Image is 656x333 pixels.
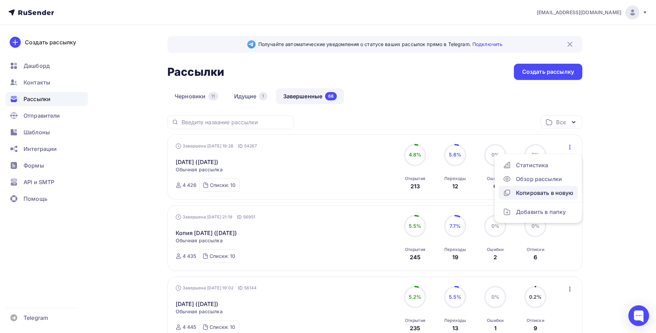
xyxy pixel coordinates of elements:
[449,294,462,300] span: 5.5%
[210,182,235,189] div: Списки: 10
[243,214,256,220] span: 56951
[247,40,256,48] img: Telegram
[410,182,420,190] div: 213
[487,247,503,252] div: Ошибки
[494,324,497,332] div: 1
[405,318,425,323] div: Открытия
[405,247,425,252] div: Открытия
[527,318,544,323] div: Отписки
[529,294,542,300] span: 0.2%
[176,229,237,237] a: Копия [DATE] ([DATE])
[527,247,544,252] div: Отписки
[444,247,466,252] div: Переходы
[6,125,88,139] a: Шаблоны
[183,253,196,260] div: 4 435
[238,285,243,291] span: ID
[24,111,60,120] span: Отправители
[556,118,566,126] div: Все
[534,253,537,261] div: 6
[503,189,574,197] div: Копировать в новую
[405,176,425,181] div: Открытия
[491,223,499,229] span: 0%
[444,318,466,323] div: Переходы
[24,195,47,203] span: Помощь
[493,182,497,190] div: 0
[503,208,574,216] div: Добавить в папку
[522,68,574,76] div: Создать рассылку
[6,75,88,89] a: Контакты
[540,115,582,129] button: Все
[258,41,502,48] span: Получайте автоматические уведомления о статусе ваших рассылок прямо в Telegram.
[409,294,422,300] span: 5.2%
[450,223,461,229] span: 7.7%
[24,78,50,87] span: Контакты
[532,223,539,229] span: 0%
[452,253,458,261] div: 19
[534,324,537,332] div: 9
[259,92,267,100] div: 1
[24,95,50,103] span: Рассылки
[503,175,574,183] div: Обзор рассылки
[452,182,458,190] div: 12
[472,41,502,47] a: Подключить
[491,152,499,157] span: 0%
[452,324,458,332] div: 13
[24,178,54,186] span: API и SMTP
[444,176,466,181] div: Переходы
[244,285,257,291] span: 56144
[6,92,88,106] a: Рассылки
[210,324,235,331] div: Списки: 10
[24,161,44,170] span: Формы
[532,152,539,157] span: 0%
[25,38,76,46] div: Создать рассылку
[176,214,256,220] div: Завершена [DATE] 21:19
[183,182,197,189] div: 4 426
[6,159,88,172] a: Формы
[410,253,421,261] div: 245
[176,143,257,150] div: Завершена [DATE] 19:28
[537,9,621,16] span: [EMAIL_ADDRESS][DOMAIN_NAME]
[410,324,420,332] div: 235
[176,166,223,173] span: Обычная рассылка
[325,92,337,100] div: 68
[167,65,224,79] h2: Рассылки
[409,223,422,229] span: 5.5%
[227,88,275,104] a: Идущие1
[276,88,344,104] a: Завершенные68
[24,62,50,70] span: Дашборд
[493,253,497,261] div: 2
[210,253,235,260] div: Списки: 10
[6,109,88,123] a: Отправители
[176,158,219,166] a: [DATE] ([DATE])
[409,152,422,157] span: 4.8%
[449,152,462,157] span: 5.6%
[176,237,223,244] span: Обычная рассылка
[238,143,243,150] span: ID
[176,285,257,291] div: Завершена [DATE] 19:02
[167,88,225,104] a: Черновики11
[537,6,648,19] a: [EMAIL_ADDRESS][DOMAIN_NAME]
[176,308,223,315] span: Обычная рассылка
[491,294,499,300] span: 0%
[237,214,242,220] span: ID
[176,300,219,308] a: [DATE] ([DATE])
[24,145,57,153] span: Интеграции
[183,324,196,331] div: 4 445
[208,92,218,100] div: 11
[487,176,503,181] div: Ошибки
[6,59,88,73] a: Дашборд
[182,118,289,126] input: Введите название рассылки
[487,318,503,323] div: Ошибки
[24,314,48,322] span: Telegram
[24,128,50,136] span: Шаблоны
[503,161,574,169] div: Статистика
[244,143,257,150] span: 54267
